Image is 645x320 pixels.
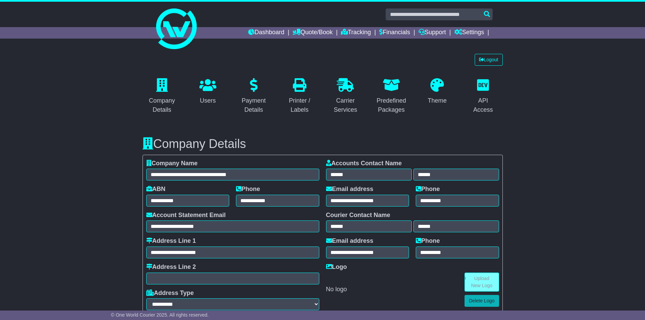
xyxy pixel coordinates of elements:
label: Phone [236,186,260,193]
label: Account Statement Email [146,212,226,219]
a: API Access [464,76,503,117]
div: Printer / Labels [284,96,315,114]
label: ABN [146,186,166,193]
div: Predefined Packages [376,96,407,114]
label: Address Line 1 [146,237,196,245]
label: Courier Contact Name [326,212,390,219]
a: Financials [379,27,410,39]
label: Logo [326,263,347,271]
label: Email address [326,237,373,245]
a: Predefined Packages [372,76,411,117]
div: Company Details [147,96,177,114]
label: Phone [416,237,440,245]
a: Support [418,27,446,39]
a: Carrier Services [326,76,365,117]
label: Phone [416,186,440,193]
a: Dashboard [248,27,284,39]
label: Accounts Contact Name [326,160,402,167]
div: Theme [428,96,447,105]
a: Upload New Logo [465,273,499,292]
a: Theme [423,76,451,108]
label: Company Name [146,160,198,167]
a: Tracking [341,27,371,39]
a: Company Details [143,76,182,117]
label: Email address [326,186,373,193]
a: Users [195,76,221,108]
div: Payment Details [239,96,269,114]
div: API Access [468,96,498,114]
label: Address Line 2 [146,263,196,271]
span: © One World Courier 2025. All rights reserved. [111,312,209,318]
a: Quote/Book [293,27,332,39]
h3: Company Details [143,137,503,151]
a: Logout [475,54,503,66]
div: Users [199,96,216,105]
label: Address Type [146,290,194,297]
span: No logo [326,286,347,293]
a: Printer / Labels [280,76,319,117]
a: Payment Details [234,76,274,117]
div: Carrier Services [330,96,361,114]
a: Settings [454,27,484,39]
